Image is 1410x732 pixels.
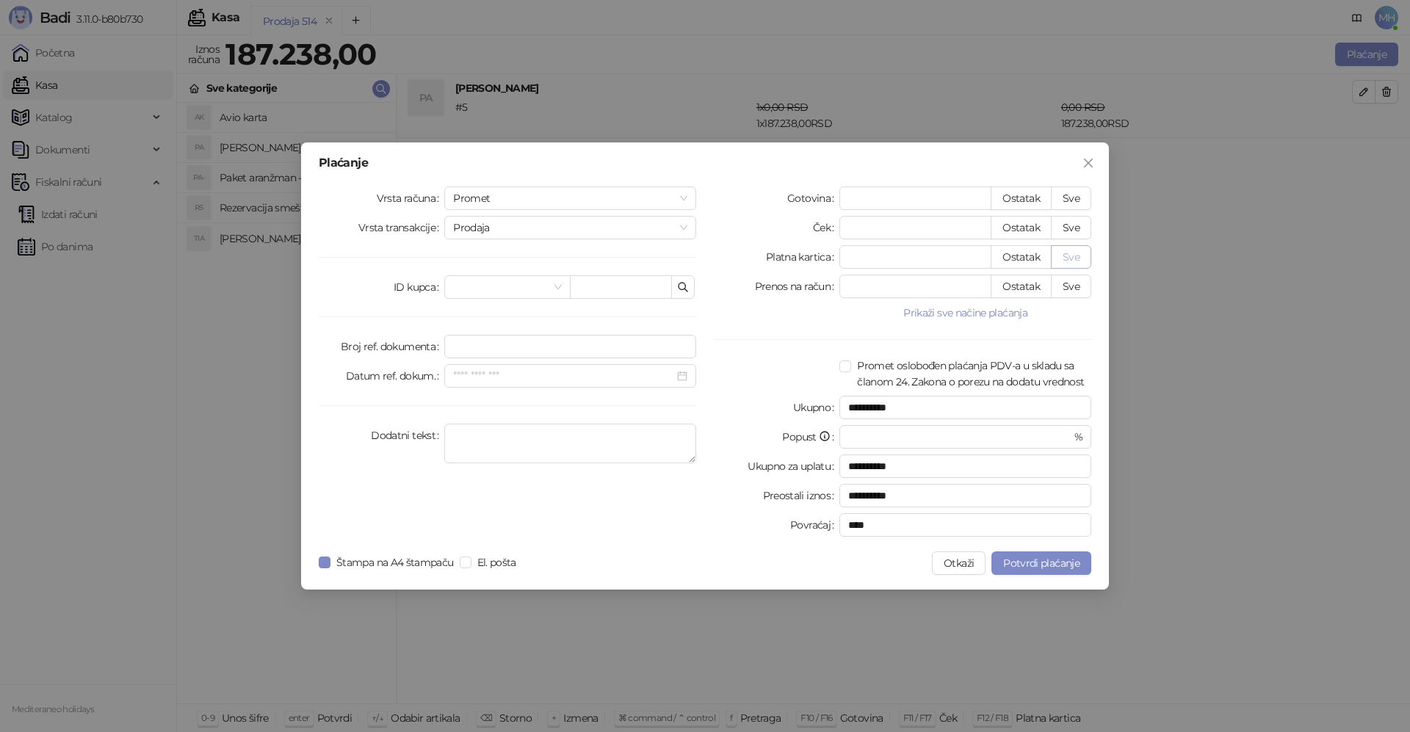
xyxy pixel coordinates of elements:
[991,216,1052,239] button: Ostatak
[453,368,674,384] input: Datum ref. dokum.
[1077,151,1100,175] button: Close
[932,551,986,575] button: Otkaži
[1082,157,1094,169] span: close
[793,396,840,419] label: Ukupno
[991,186,1052,210] button: Ostatak
[1051,275,1091,298] button: Sve
[813,216,839,239] label: Ček
[341,335,444,358] label: Broj ref. dokumenta
[444,424,696,463] textarea: Dodatni tekst
[453,187,687,209] span: Promet
[991,275,1052,298] button: Ostatak
[766,245,839,269] label: Platna kartica
[1051,186,1091,210] button: Sve
[1077,157,1100,169] span: Zatvori
[755,275,840,298] label: Prenos na račun
[1051,245,1091,269] button: Sve
[848,426,1071,448] input: Popust
[787,186,839,210] label: Gotovina
[1051,216,1091,239] button: Sve
[444,335,696,358] input: Broj ref. dokumenta
[763,484,840,507] label: Preostali iznos
[371,424,444,447] label: Dodatni tekst
[319,157,1091,169] div: Plaćanje
[1003,557,1080,570] span: Potvrdi plaćanje
[782,425,839,449] label: Popust
[839,304,1091,322] button: Prikaži sve načine plaćanja
[851,358,1091,390] span: Promet oslobođen plaćanja PDV-a u skladu sa članom 24. Zakona o porezu na dodatu vrednost
[394,275,444,299] label: ID kupca
[790,513,839,537] label: Povraćaj
[358,216,445,239] label: Vrsta transakcije
[346,364,445,388] label: Datum ref. dokum.
[453,217,687,239] span: Prodaja
[471,554,522,570] span: El. pošta
[330,554,460,570] span: Štampa na A4 štampaču
[377,186,445,210] label: Vrsta računa
[748,454,839,478] label: Ukupno za uplatu
[991,245,1052,269] button: Ostatak
[991,551,1091,575] button: Potvrdi plaćanje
